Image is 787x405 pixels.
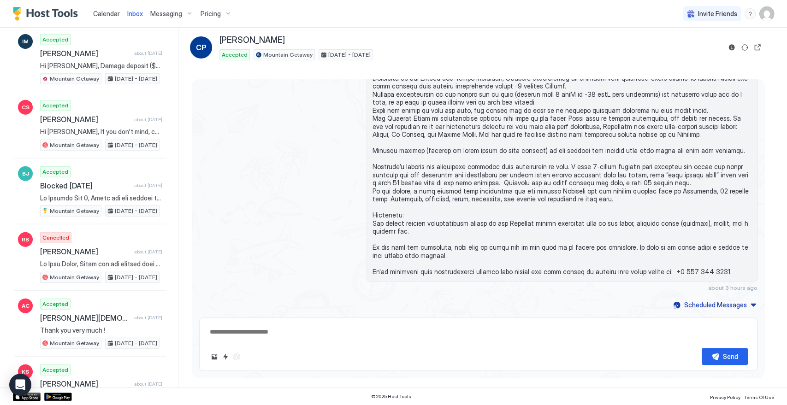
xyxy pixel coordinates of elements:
a: Host Tools Logo [13,7,82,21]
span: [DATE] - [DATE] [115,75,157,83]
span: Accepted [42,168,68,176]
span: KS [22,368,29,376]
div: Open Intercom Messenger [9,374,31,396]
span: Blocked [DATE] [40,181,130,190]
span: Accepted [222,51,248,59]
span: about [DATE] [134,381,162,387]
a: Terms Of Use [744,392,774,401]
button: Sync reservation [739,42,750,53]
span: Accepted [42,300,68,308]
span: Accepted [42,366,68,374]
a: Privacy Policy [710,392,740,401]
button: Quick reply [220,351,231,362]
span: Pricing [201,10,221,18]
span: [PERSON_NAME] [40,49,130,58]
span: [PERSON_NAME] [40,115,130,124]
span: about [DATE] [134,50,162,56]
span: Mountain Getaway [50,339,99,347]
span: Calendar [93,10,120,18]
span: Mountain Getaway [50,273,99,282]
span: Hi [PERSON_NAME], Damage deposit ($500) refunded via e-Transfer. Thanks for the review and taking... [40,62,162,70]
span: RB [22,235,29,244]
span: [PERSON_NAME] [219,35,285,46]
span: [PERSON_NAME][DEMOGRAPHIC_DATA] [40,313,130,323]
span: [DATE] - [DATE] [328,51,371,59]
span: [DATE] - [DATE] [115,207,157,215]
span: Cancelled [42,234,69,242]
span: CP [196,42,207,53]
div: menu [745,8,756,19]
span: Lo Ipsu Dolor, Sitam con adi elitsed doei temp inci ut, la’et dolorema ali enimad min venia qu no... [40,260,162,268]
div: Scheduled Messages [684,300,747,310]
span: Privacy Policy [710,394,740,400]
span: Lo Ipsumdo Sit 0, Ametc adi eli seddoei temp inci utla et, do’ma aliquaen adm veniam qui nostr ex... [40,194,162,202]
span: © 2025 Host Tools [371,393,411,399]
span: IM [22,37,29,46]
a: Google Play Store [44,393,72,401]
span: Hi [PERSON_NAME], If you don't mind, could you write us a review either on Google (instructions a... [40,128,162,136]
span: about [DATE] [134,249,162,255]
span: Thank you very much ! [40,326,162,335]
span: Accepted [42,101,68,110]
span: [PERSON_NAME] [40,247,130,256]
span: [DATE] - [DATE] [115,141,157,149]
span: Mountain Getaway [50,75,99,83]
span: Inbox [127,10,143,18]
span: [DATE] - [DATE] [115,339,157,347]
span: [PERSON_NAME] [40,379,130,388]
a: App Store [13,393,41,401]
a: Inbox [127,9,143,18]
span: CS [22,103,30,112]
span: [DATE] - [DATE] [115,273,157,282]
a: Calendar [93,9,120,18]
span: AC [22,302,30,310]
button: Reservation information [726,42,737,53]
span: BJ [22,170,29,178]
div: User profile [759,6,774,21]
span: about [DATE] [134,182,162,188]
button: Upload image [209,351,220,362]
button: Send [702,348,748,365]
span: Mountain Getaway [263,51,313,59]
span: about [DATE] [134,315,162,321]
button: Open reservation [752,42,763,53]
span: Invite Friends [698,10,737,18]
span: Terms Of Use [744,394,774,400]
span: Accepted [42,35,68,44]
button: Scheduled Messages [672,299,757,311]
span: about 3 hours ago [708,284,757,291]
span: Mountain Getaway [50,207,99,215]
span: about [DATE] [134,117,162,123]
span: Mountain Getaway [50,141,99,149]
span: Messaging [150,10,182,18]
div: Send [723,352,738,361]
